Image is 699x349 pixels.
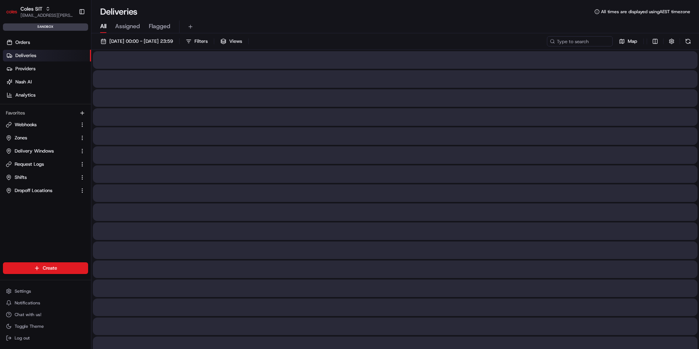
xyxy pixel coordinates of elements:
[229,38,242,45] span: Views
[115,22,140,31] span: Assigned
[6,148,76,154] a: Delivery Windows
[43,265,57,271] span: Create
[100,6,137,18] h1: Deliveries
[3,321,88,331] button: Toggle Theme
[547,36,613,46] input: Type to search
[3,119,88,131] button: Webhooks
[182,36,211,46] button: Filters
[15,121,37,128] span: Webhooks
[15,92,35,98] span: Analytics
[15,39,30,46] span: Orders
[6,174,76,181] a: Shifts
[3,89,91,101] a: Analytics
[6,161,76,168] a: Request Logs
[3,298,88,308] button: Notifications
[100,22,106,31] span: All
[15,174,27,181] span: Shifts
[3,23,88,31] div: sandbox
[3,145,88,157] button: Delivery Windows
[3,333,88,343] button: Log out
[97,36,176,46] button: [DATE] 00:00 - [DATE] 23:59
[616,36,641,46] button: Map
[15,79,32,85] span: Nash AI
[3,185,88,196] button: Dropoff Locations
[3,3,76,20] button: Coles SITColes SIT[EMAIL_ADDRESS][PERSON_NAME][PERSON_NAME][DOMAIN_NAME]
[6,135,76,141] a: Zones
[15,52,36,59] span: Deliveries
[15,161,44,168] span: Request Logs
[15,300,40,306] span: Notifications
[628,38,637,45] span: Map
[3,63,91,75] a: Providers
[601,9,690,15] span: All times are displayed using AEST timezone
[15,335,30,341] span: Log out
[6,121,76,128] a: Webhooks
[15,323,44,329] span: Toggle Theme
[20,5,42,12] button: Coles SIT
[15,312,41,318] span: Chat with us!
[3,132,88,144] button: Zones
[3,107,88,119] div: Favorites
[109,38,173,45] span: [DATE] 00:00 - [DATE] 23:59
[6,6,18,18] img: Coles SIT
[15,135,27,141] span: Zones
[15,65,35,72] span: Providers
[3,158,88,170] button: Request Logs
[149,22,170,31] span: Flagged
[15,288,31,294] span: Settings
[3,286,88,296] button: Settings
[15,187,52,194] span: Dropoff Locations
[3,262,88,274] button: Create
[217,36,245,46] button: Views
[6,187,76,194] a: Dropoff Locations
[3,309,88,320] button: Chat with us!
[3,76,91,88] a: Nash AI
[3,50,91,61] a: Deliveries
[20,12,73,18] button: [EMAIL_ADDRESS][PERSON_NAME][PERSON_NAME][DOMAIN_NAME]
[3,172,88,183] button: Shifts
[15,148,54,154] span: Delivery Windows
[194,38,208,45] span: Filters
[683,36,693,46] button: Refresh
[3,37,91,48] a: Orders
